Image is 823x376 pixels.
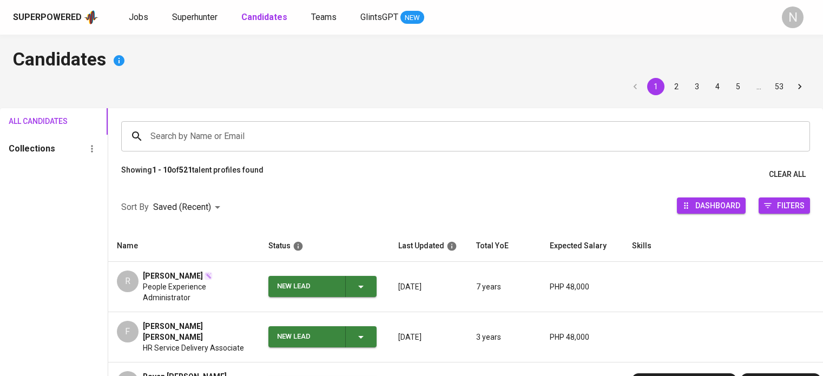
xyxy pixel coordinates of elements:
b: 1 - 10 [152,166,172,174]
a: Candidates [241,11,289,24]
th: Status [260,230,390,262]
div: R [117,271,139,292]
span: [PERSON_NAME] [143,271,203,281]
button: Go to page 5 [729,78,747,95]
button: Clear All [765,164,810,184]
span: Teams [311,12,337,22]
p: Saved (Recent) [153,201,211,214]
a: Jobs [129,11,150,24]
span: HR Service Delivery Associate [143,342,244,353]
button: New Lead [268,276,377,297]
b: Candidates [241,12,287,22]
button: Go to page 3 [688,78,706,95]
span: Jobs [129,12,148,22]
a: GlintsGPT NEW [360,11,424,24]
div: … [750,81,767,92]
img: magic_wand.svg [204,272,213,280]
span: All Candidates [9,115,51,128]
h4: Candidates [13,48,810,74]
p: 7 years [476,281,532,292]
p: Sort By [121,201,149,214]
p: PHP 48,000 [550,332,615,342]
a: Superpoweredapp logo [13,9,98,25]
a: Superhunter [172,11,220,24]
th: Total YoE [468,230,541,262]
h6: Collections [9,141,55,156]
p: [DATE] [398,281,459,292]
div: Superpowered [13,11,82,24]
button: New Lead [268,326,377,347]
a: Teams [311,11,339,24]
img: app logo [84,9,98,25]
button: Go to page 53 [771,78,788,95]
span: Clear All [769,168,806,181]
div: Saved (Recent) [153,197,224,217]
div: F [117,321,139,342]
th: Last Updated [390,230,468,262]
div: New Lead [277,326,337,347]
p: [DATE] [398,332,459,342]
span: Dashboard [695,198,740,213]
span: [PERSON_NAME] [PERSON_NAME] [143,321,251,342]
p: 3 years [476,332,532,342]
div: New Lead [277,276,337,297]
span: NEW [400,12,424,23]
span: Filters [777,198,805,213]
button: Filters [759,197,810,214]
button: Go to page 4 [709,78,726,95]
p: PHP 48,000 [550,281,615,292]
div: N [782,6,804,28]
nav: pagination navigation [625,78,810,95]
span: People Experience Administrator [143,281,251,303]
span: Superhunter [172,12,218,22]
th: Expected Salary [541,230,623,262]
th: Name [108,230,260,262]
button: page 1 [647,78,664,95]
p: Showing of talent profiles found [121,164,264,184]
button: Dashboard [677,197,746,214]
button: Go to next page [791,78,808,95]
button: Go to page 2 [668,78,685,95]
span: GlintsGPT [360,12,398,22]
b: 521 [179,166,192,174]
